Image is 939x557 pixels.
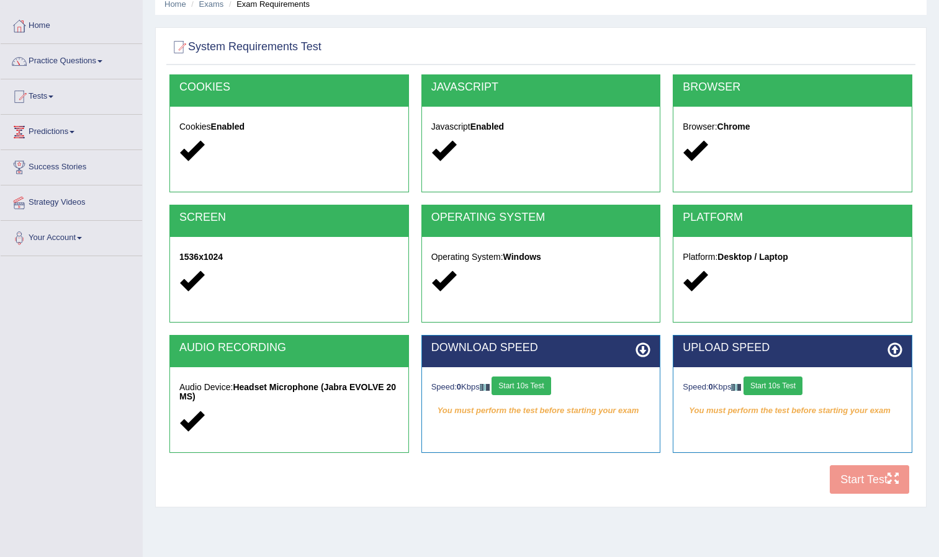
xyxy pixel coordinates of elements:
a: Your Account [1,221,142,252]
h5: Cookies [179,122,399,131]
em: You must perform the test before starting your exam [431,401,651,420]
h5: Browser: [683,122,902,131]
a: Strategy Videos [1,185,142,216]
strong: Desktop / Laptop [717,252,788,262]
h2: COOKIES [179,81,399,94]
h2: JAVASCRIPT [431,81,651,94]
strong: Enabled [470,122,504,131]
strong: 1536x1024 [179,252,223,262]
h5: Audio Device: [179,383,399,402]
h2: PLATFORM [683,212,902,224]
strong: Chrome [717,122,750,131]
a: Home [1,9,142,40]
a: Predictions [1,115,142,146]
h2: UPLOAD SPEED [683,342,902,354]
h5: Javascript [431,122,651,131]
strong: Headset Microphone (Jabra EVOLVE 20 MS) [179,382,396,401]
em: You must perform the test before starting your exam [683,401,902,420]
h2: System Requirements Test [169,38,321,56]
div: Speed: Kbps [683,377,902,398]
img: ajax-loader-fb-connection.gif [731,384,741,391]
strong: Windows [503,252,541,262]
strong: 0 [709,382,713,391]
h2: DOWNLOAD SPEED [431,342,651,354]
h2: SCREEN [179,212,399,224]
a: Practice Questions [1,44,142,75]
strong: 0 [457,382,461,391]
h2: OPERATING SYSTEM [431,212,651,224]
h2: AUDIO RECORDING [179,342,399,354]
button: Start 10s Test [744,377,802,395]
button: Start 10s Test [492,377,550,395]
div: Speed: Kbps [431,377,651,398]
img: ajax-loader-fb-connection.gif [480,384,490,391]
h2: BROWSER [683,81,902,94]
a: Tests [1,79,142,110]
h5: Platform: [683,252,902,262]
a: Success Stories [1,150,142,181]
strong: Enabled [211,122,245,131]
h5: Operating System: [431,252,651,262]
